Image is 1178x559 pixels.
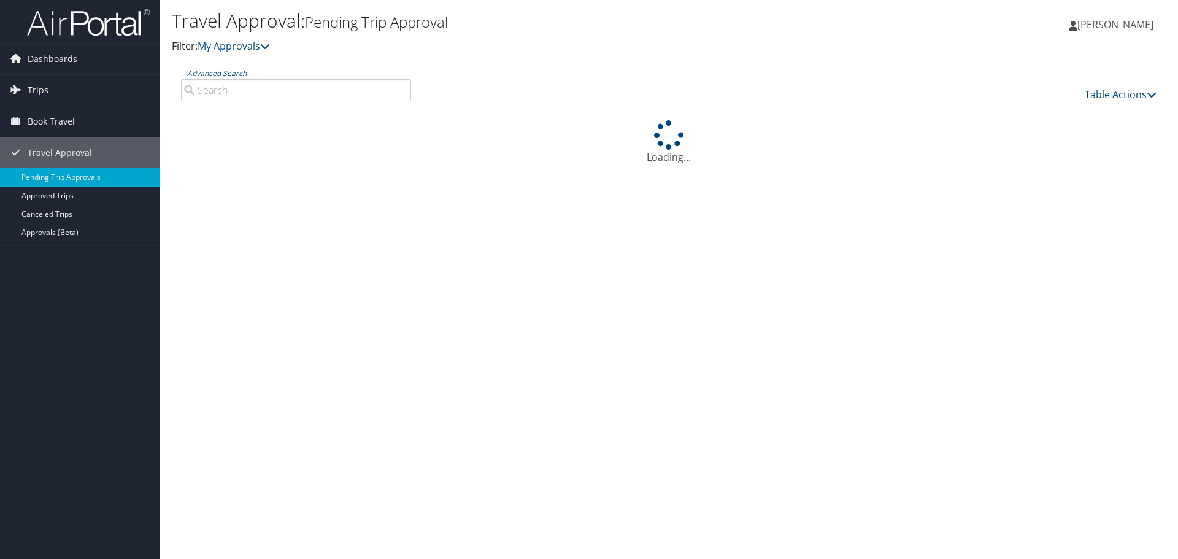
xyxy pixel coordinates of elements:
[28,137,92,168] span: Travel Approval
[172,39,834,55] p: Filter:
[1077,18,1153,31] span: [PERSON_NAME]
[198,39,270,53] a: My Approvals
[28,106,75,137] span: Book Travel
[305,12,448,32] small: Pending Trip Approval
[1085,88,1157,101] a: Table Actions
[28,44,77,74] span: Dashboards
[27,8,150,37] img: airportal-logo.png
[172,8,834,34] h1: Travel Approval:
[28,75,48,106] span: Trips
[1069,6,1166,43] a: [PERSON_NAME]
[172,120,1166,164] div: Loading...
[181,79,411,101] input: Advanced Search
[187,68,247,79] a: Advanced Search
